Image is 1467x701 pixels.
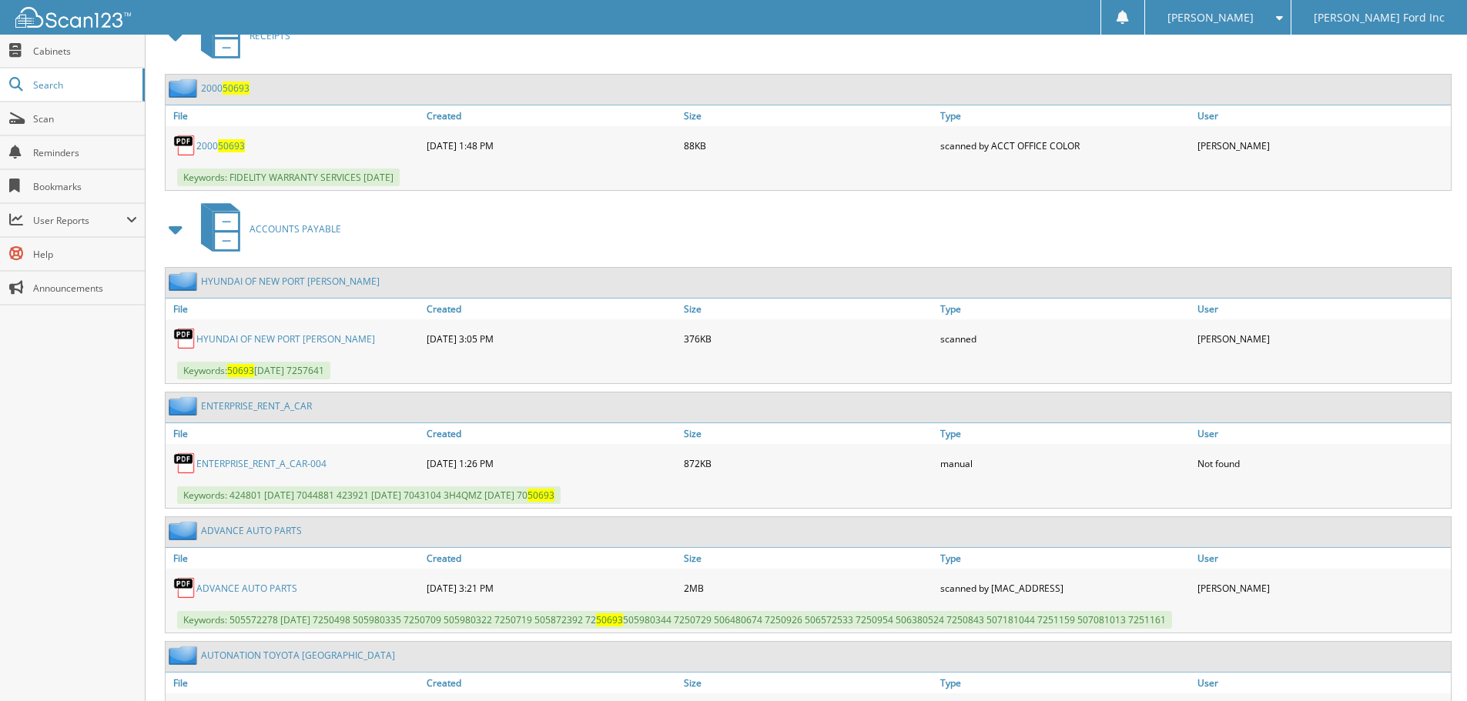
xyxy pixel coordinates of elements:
img: folder2.png [169,396,201,416]
span: Search [33,78,135,92]
a: Type [936,673,1194,693]
a: ENTERPRISE_RENT_A_CAR-004 [196,457,327,470]
img: PDF.png [173,576,196,599]
a: Created [423,548,680,569]
a: Created [423,673,680,693]
a: File [166,299,423,319]
span: 50693 [218,139,245,152]
a: Created [423,299,680,319]
span: 50693 [596,613,623,626]
span: Cabinets [33,45,137,58]
div: 872KB [680,448,937,479]
a: HYUNDAI OF NEW PORT [PERSON_NAME] [196,332,375,345]
div: [PERSON_NAME] [1194,323,1451,354]
span: [PERSON_NAME] [1167,13,1254,22]
img: PDF.png [173,134,196,157]
span: Keywords: FIDELITY WARRANTY SERVICES [DATE] [177,169,400,186]
div: scanned [936,323,1194,354]
div: manual [936,448,1194,479]
span: 50693 [223,82,250,95]
span: User Reports [33,214,126,227]
a: RECEIPTS [192,5,290,66]
span: Bookmarks [33,180,137,193]
div: Not found [1194,448,1451,479]
img: folder2.png [169,272,201,291]
a: File [166,548,423,569]
img: folder2.png [169,78,201,98]
span: Announcements [33,282,137,295]
img: PDF.png [173,327,196,350]
div: scanned by [MAC_ADDRESS] [936,572,1194,603]
a: Type [936,548,1194,569]
span: 50693 [227,364,254,377]
span: Keywords: 505572278 [DATE] 7250498 505980335 7250709 505980322 7250719 505872392 72 505980344 725... [177,611,1172,629]
img: folder2.png [169,521,201,540]
div: [DATE] 1:26 PM [423,448,680,479]
a: Type [936,105,1194,126]
a: Created [423,105,680,126]
a: Type [936,423,1194,444]
a: User [1194,423,1451,444]
img: folder2.png [169,646,201,665]
a: 200050693 [196,139,245,152]
a: HYUNDAI OF NEW PORT [PERSON_NAME] [201,275,380,288]
a: ACCOUNTS PAYABLE [192,199,341,259]
a: File [166,105,423,126]
div: 2MB [680,572,937,603]
span: Reminders [33,146,137,159]
a: 200050693 [201,82,250,95]
a: Size [680,673,937,693]
a: User [1194,105,1451,126]
a: User [1194,299,1451,319]
a: Created [423,423,680,444]
span: Scan [33,112,137,125]
img: PDF.png [173,452,196,475]
div: [DATE] 3:21 PM [423,572,680,603]
a: File [166,673,423,693]
div: 376KB [680,323,937,354]
span: RECEIPTS [250,29,290,42]
a: ENTERPRISE_RENT_A_CAR [201,399,312,412]
span: Keywords: [DATE] 7257641 [177,362,330,379]
a: Size [680,299,937,319]
div: [DATE] 3:05 PM [423,323,680,354]
span: Help [33,248,137,261]
span: ACCOUNTS PAYABLE [250,222,341,235]
div: scanned by ACCT OFFICE COLOR [936,130,1194,161]
span: Keywords: 424801 [DATE] 7044881 423921 [DATE] 7043104 3H4QMZ [DATE] 70 [177,486,561,504]
div: 88KB [680,130,937,161]
a: ADVANCE AUTO PARTS [201,524,302,537]
a: Type [936,299,1194,319]
div: [PERSON_NAME] [1194,130,1451,161]
a: AUTONATION TOYOTA [GEOGRAPHIC_DATA] [201,649,395,662]
span: [PERSON_NAME] Ford Inc [1314,13,1445,22]
a: User [1194,548,1451,569]
a: Size [680,105,937,126]
a: Size [680,548,937,569]
div: [PERSON_NAME] [1194,572,1451,603]
a: ADVANCE AUTO PARTS [196,582,297,595]
span: 50693 [528,489,554,502]
a: User [1194,673,1451,693]
a: Size [680,423,937,444]
a: File [166,423,423,444]
div: [DATE] 1:48 PM [423,130,680,161]
img: scan123-logo-white.svg [15,7,131,28]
